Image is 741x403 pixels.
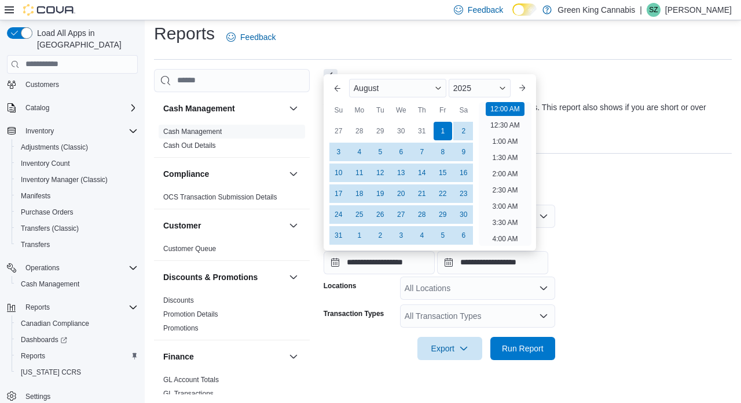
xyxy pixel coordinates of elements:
[468,4,503,16] span: Feedback
[502,343,544,354] span: Run Report
[12,315,142,332] button: Canadian Compliance
[163,245,216,253] a: Customer Queue
[371,164,390,182] div: day-12
[21,351,45,361] span: Reports
[490,337,555,360] button: Run Report
[16,157,138,170] span: Inventory Count
[16,205,138,219] span: Purchase Orders
[163,271,258,283] h3: Discounts & Promotions
[539,311,548,321] button: Open list of options
[16,238,138,252] span: Transfers
[371,122,390,140] div: day-29
[479,102,531,246] ul: Time
[12,172,142,188] button: Inventory Manager (Classic)
[328,79,347,97] button: Previous Month
[349,79,446,97] div: Button. Open the month selector. August is currently selected.
[154,242,310,260] div: Customer
[392,122,410,140] div: day-30
[454,184,473,203] div: day-23
[454,205,473,224] div: day-30
[454,226,473,245] div: day-6
[21,240,50,249] span: Transfers
[487,167,522,181] li: 2:00 AM
[21,101,138,115] span: Catalog
[12,155,142,172] button: Inventory Count
[371,205,390,224] div: day-26
[424,337,475,360] span: Export
[240,31,276,43] span: Feedback
[16,222,138,235] span: Transfers (Classic)
[287,270,300,284] button: Discounts & Promotions
[434,226,452,245] div: day-5
[16,173,138,187] span: Inventory Manager (Classic)
[163,296,194,304] a: Discounts
[16,189,55,203] a: Manifests
[21,159,70,168] span: Inventory Count
[12,220,142,237] button: Transfers (Classic)
[154,293,310,340] div: Discounts & Promotions
[392,143,410,161] div: day-6
[16,205,78,219] a: Purchase Orders
[163,310,218,318] a: Promotion Details
[329,205,348,224] div: day-24
[413,101,431,119] div: Th
[487,183,522,197] li: 2:30 AM
[21,279,79,289] span: Cash Management
[371,101,390,119] div: Tu
[486,118,524,132] li: 12:30 AM
[449,79,511,97] div: Button. Open the year selector. 2025 is currently selected.
[2,123,142,139] button: Inventory
[487,216,522,230] li: 3:30 AM
[16,189,138,203] span: Manifests
[16,349,50,363] a: Reports
[12,237,142,253] button: Transfers
[25,303,50,312] span: Reports
[21,124,138,138] span: Inventory
[487,151,522,165] li: 1:30 AM
[21,143,88,152] span: Adjustments (Classic)
[454,101,473,119] div: Sa
[287,350,300,364] button: Finance
[154,22,215,45] h1: Reports
[329,164,348,182] div: day-10
[16,333,72,347] a: Dashboards
[287,167,300,181] button: Compliance
[25,126,54,136] span: Inventory
[392,101,410,119] div: We
[21,368,81,377] span: [US_STATE] CCRS
[16,349,138,363] span: Reports
[16,140,138,154] span: Adjustments (Classic)
[163,168,209,180] h3: Compliance
[21,208,74,217] span: Purchase Orders
[16,222,83,235] a: Transfers (Classic)
[163,220,284,231] button: Customer
[163,376,219,384] a: GL Account Totals
[371,143,390,161] div: day-5
[329,143,348,161] div: day-3
[21,175,108,184] span: Inventory Manager (Classic)
[16,333,138,347] span: Dashboards
[25,80,59,89] span: Customers
[649,3,658,17] span: SZ
[21,319,89,328] span: Canadian Compliance
[434,143,452,161] div: day-8
[21,77,138,92] span: Customers
[12,332,142,348] a: Dashboards
[434,101,452,119] div: Fr
[371,226,390,245] div: day-2
[640,3,642,17] p: |
[453,83,471,93] span: 2025
[287,101,300,115] button: Cash Management
[163,103,235,114] h3: Cash Management
[417,337,482,360] button: Export
[21,261,64,275] button: Operations
[16,238,54,252] a: Transfers
[154,190,310,209] div: Compliance
[21,124,58,138] button: Inventory
[413,143,431,161] div: day-7
[21,261,138,275] span: Operations
[434,205,452,224] div: day-29
[350,205,369,224] div: day-25
[16,317,94,331] a: Canadian Compliance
